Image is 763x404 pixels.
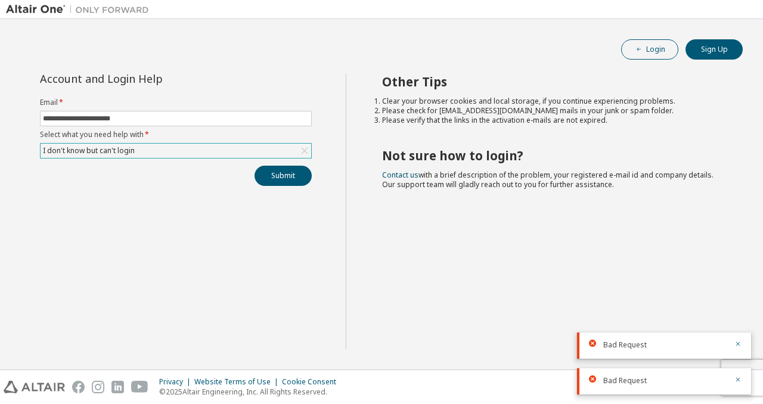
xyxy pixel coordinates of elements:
[603,376,647,386] span: Bad Request
[41,144,137,157] div: I don't know but can't login
[194,377,282,387] div: Website Terms of Use
[159,387,343,397] p: © 2025 Altair Engineering, Inc. All Rights Reserved.
[603,340,647,350] span: Bad Request
[382,116,722,125] li: Please verify that the links in the activation e-mails are not expired.
[621,39,678,60] button: Login
[40,74,258,83] div: Account and Login Help
[4,381,65,393] img: altair_logo.svg
[382,97,722,106] li: Clear your browser cookies and local storage, if you continue experiencing problems.
[131,381,148,393] img: youtube.svg
[255,166,312,186] button: Submit
[382,74,722,89] h2: Other Tips
[40,98,312,107] label: Email
[111,381,124,393] img: linkedin.svg
[41,144,311,158] div: I don't know but can't login
[382,170,418,180] a: Contact us
[686,39,743,60] button: Sign Up
[382,148,722,163] h2: Not sure how to login?
[72,381,85,393] img: facebook.svg
[40,130,312,139] label: Select what you need help with
[382,170,714,189] span: with a brief description of the problem, your registered e-mail id and company details. Our suppo...
[159,377,194,387] div: Privacy
[282,377,343,387] div: Cookie Consent
[92,381,104,393] img: instagram.svg
[382,106,722,116] li: Please check for [EMAIL_ADDRESS][DOMAIN_NAME] mails in your junk or spam folder.
[6,4,155,15] img: Altair One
